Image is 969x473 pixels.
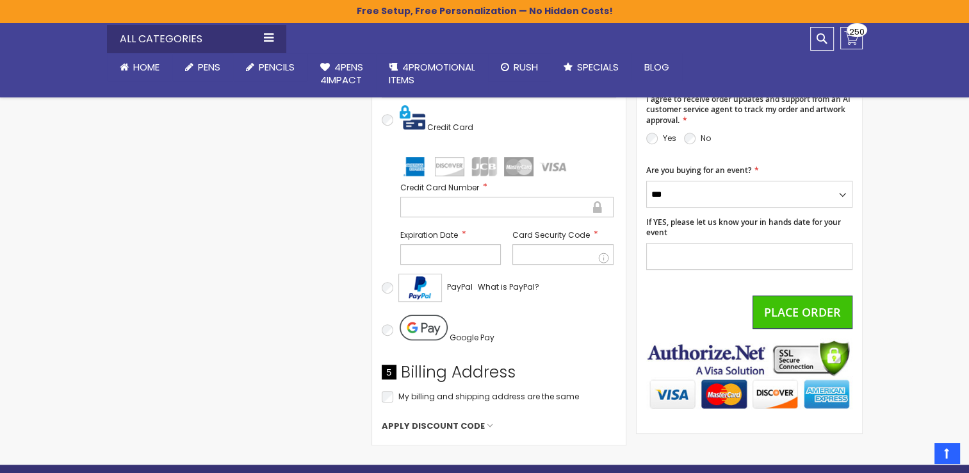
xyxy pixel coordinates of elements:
span: Rush [514,60,538,74]
span: Apply Discount Code [382,420,485,432]
span: Home [133,60,159,74]
div: Billing Address [382,361,616,390]
img: jcb [469,157,499,176]
img: Acceptance Mark [398,274,442,302]
span: PayPal [447,281,473,292]
img: Pay with credit card [400,104,425,130]
span: If YES, please let us know your in hands date for your event [646,217,841,238]
a: What is PayPal? [478,279,539,295]
span: 4PROMOTIONAL ITEMS [389,60,475,87]
span: Place Order [764,304,841,320]
span: What is PayPal? [478,281,539,292]
iframe: Google Customer Reviews [863,438,969,473]
div: All Categories [107,25,286,53]
label: No [701,133,711,144]
a: Pens [172,53,233,81]
label: Credit Card Number [400,181,614,194]
img: visa [539,157,568,176]
label: Expiration Date [400,229,501,241]
img: mastercard [504,157,533,176]
span: Blog [644,60,669,74]
span: Specials [577,60,619,74]
div: Secure transaction [592,199,603,215]
a: Blog [631,53,682,81]
img: discover [435,157,464,176]
span: Google Pay [450,332,494,343]
img: amex [400,157,430,176]
span: 4Pens 4impact [320,60,363,87]
button: Place Order [753,295,852,329]
span: I agree to receive order updates and support from an AI customer service agent to track my order ... [646,94,851,125]
span: My billing and shipping address are the same [398,391,579,402]
span: Pencils [259,60,295,74]
label: Card Security Code [512,229,614,241]
a: Specials [551,53,631,81]
a: Rush [488,53,551,81]
label: Yes [663,133,676,144]
span: 250 [849,26,865,38]
span: Credit Card [427,122,473,133]
img: Pay with Google Pay [400,315,448,340]
span: Pens [198,60,220,74]
a: Home [107,53,172,81]
span: Are you buying for an event? [646,165,751,176]
a: 4PROMOTIONALITEMS [376,53,488,95]
a: 4Pens4impact [307,53,376,95]
a: 250 [840,27,863,49]
a: Pencils [233,53,307,81]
